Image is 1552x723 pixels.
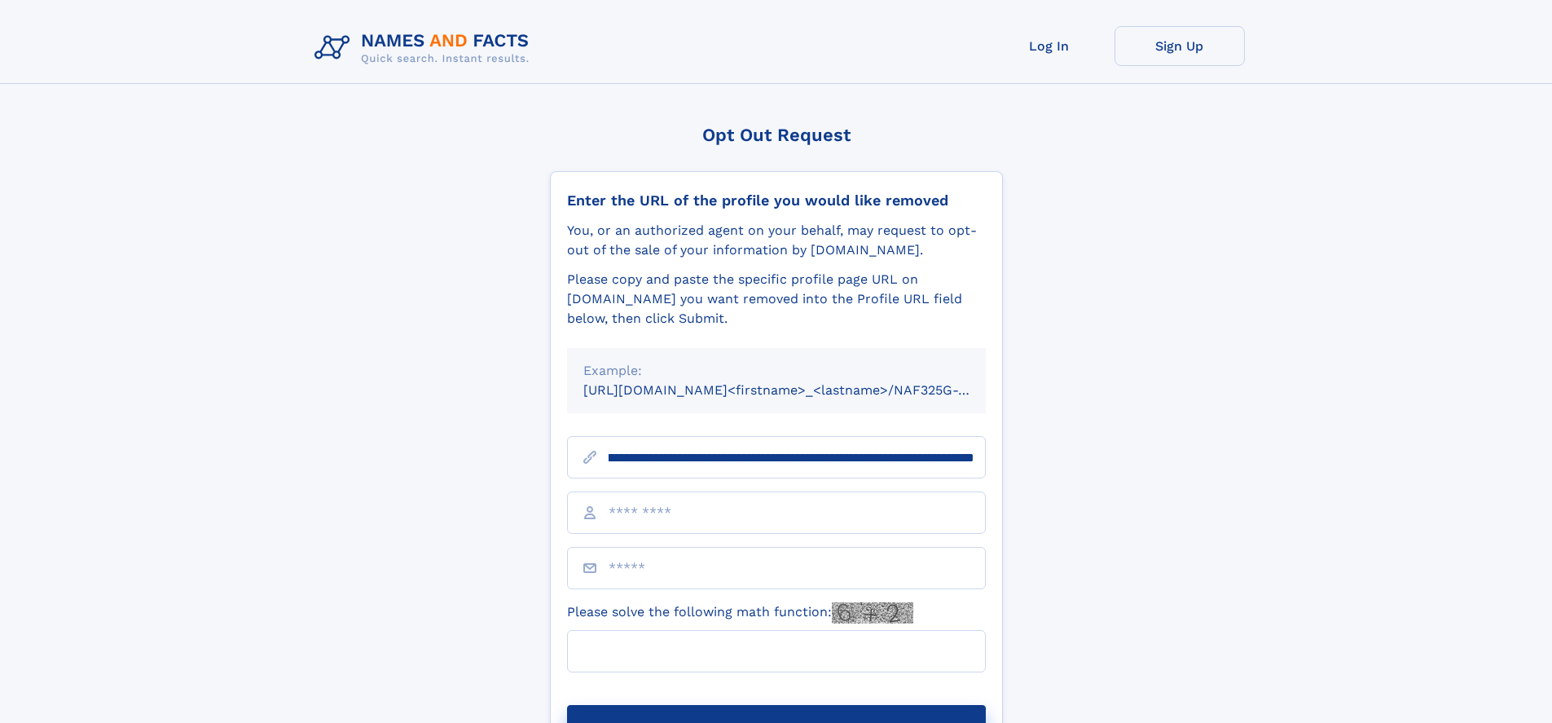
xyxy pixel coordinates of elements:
[567,221,986,260] div: You, or an authorized agent on your behalf, may request to opt-out of the sale of your informatio...
[567,602,913,624] label: Please solve the following math function:
[550,125,1003,145] div: Opt Out Request
[567,270,986,328] div: Please copy and paste the specific profile page URL on [DOMAIN_NAME] you want removed into the Pr...
[583,382,1017,398] small: [URL][DOMAIN_NAME]<firstname>_<lastname>/NAF325G-xxxxxxxx
[1115,26,1245,66] a: Sign Up
[308,26,543,70] img: Logo Names and Facts
[984,26,1115,66] a: Log In
[583,361,969,381] div: Example:
[567,192,986,209] div: Enter the URL of the profile you would like removed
